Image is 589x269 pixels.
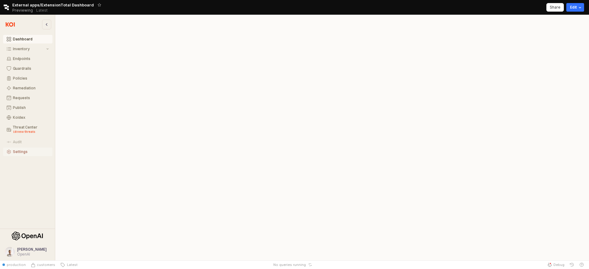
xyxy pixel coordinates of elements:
[96,2,102,8] button: Add app to favorites
[28,260,58,269] button: Source Control
[3,64,52,73] button: Guardrails
[567,260,577,269] button: History
[550,5,560,10] p: Share
[7,262,26,267] span: production
[13,76,49,80] div: Policies
[13,37,49,41] div: Dashboard
[3,148,52,156] button: Settings
[545,260,567,269] button: Debug
[12,7,33,13] span: Previewing
[3,138,52,146] button: Audit
[37,262,55,267] span: customers
[58,260,80,269] button: Latest
[3,103,52,112] button: Publish
[13,129,49,134] div: 18 new threats
[13,140,49,144] div: Audit
[13,86,49,90] div: Remediation
[13,57,49,61] div: Endpoints
[553,262,564,267] span: Debug
[33,6,51,15] button: Releases and History
[55,15,589,260] iframe: DashboardPage
[13,106,49,110] div: Publish
[3,94,52,102] button: Requests
[577,260,587,269] button: Help
[3,35,52,43] button: Dashboard
[17,247,47,252] span: [PERSON_NAME]
[12,2,94,8] span: External apps/ExtensionTotal Dashboard
[3,54,52,63] button: Endpoints
[3,45,52,53] button: Inventory
[3,123,52,136] button: Threat Center
[546,3,564,12] button: Share app
[13,96,49,100] div: Requests
[566,3,584,12] button: Edit
[307,263,313,267] button: Reset app state
[55,15,589,260] main: App Frame
[13,66,49,71] div: Guardrails
[3,74,52,83] button: Policies
[13,47,45,51] div: Inventory
[13,125,49,134] div: Threat Center
[17,252,47,257] div: OpenAI
[12,6,51,15] div: Previewing Latest
[3,84,52,92] button: Remediation
[13,115,49,120] div: Koidex
[65,262,78,267] span: Latest
[36,8,48,13] p: Latest
[3,113,52,122] button: Koidex
[273,262,306,267] span: No queries running
[13,150,49,154] div: Settings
